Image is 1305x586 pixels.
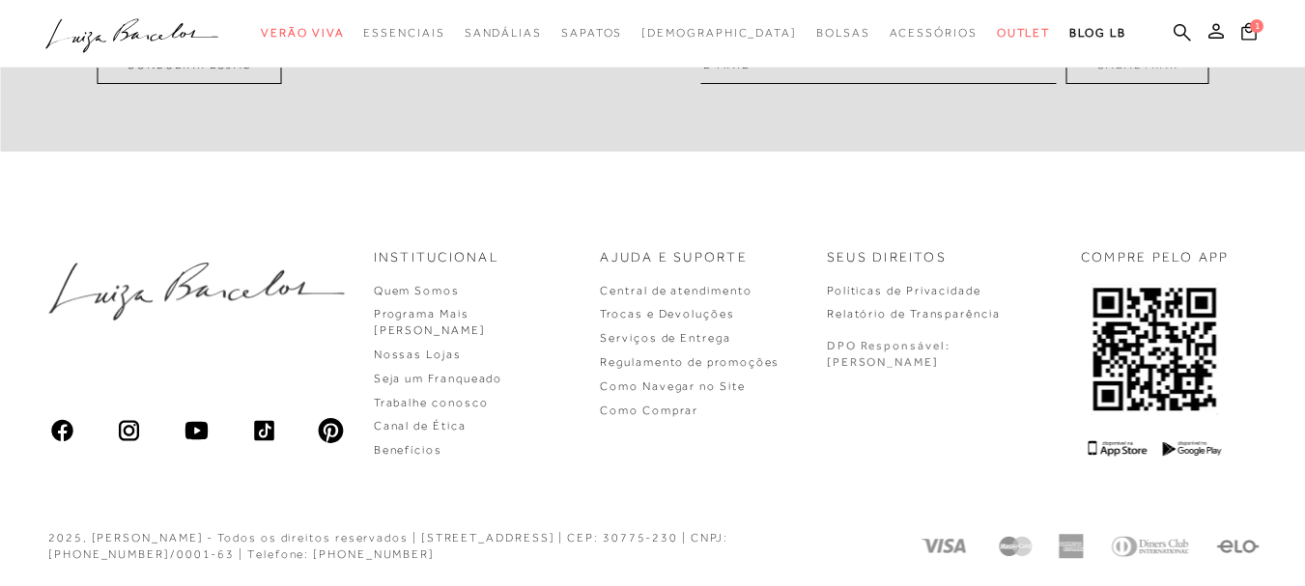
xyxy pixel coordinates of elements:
[183,417,210,444] img: youtube_material_rounded
[1163,440,1222,457] img: Google Play Logo
[890,15,978,51] a: categoryNavScreenReaderText
[363,26,444,40] span: Essenciais
[816,26,870,40] span: Bolsas
[827,307,1001,321] a: Relatório de Transparência
[116,417,143,444] img: instagram_material_outline
[890,26,978,40] span: Acessórios
[919,534,973,559] img: Visa
[48,417,75,444] img: facebook_ios_glyph
[997,15,1051,51] a: categoryNavScreenReaderText
[1058,534,1083,559] img: American Express
[827,284,981,297] a: Políticas de Privacidade
[374,443,442,457] a: Benefícios
[641,15,797,51] a: noSubCategoriesText
[318,417,345,444] img: pinterest_ios_filled
[996,534,1035,559] img: Mastercard
[1235,21,1262,47] button: 1
[374,419,467,433] a: Canal de Ética
[561,15,622,51] a: categoryNavScreenReaderText
[261,15,344,51] a: categoryNavScreenReaderText
[1250,19,1263,33] span: 1
[1216,534,1260,559] img: Elo
[1092,283,1219,415] img: QRCODE
[465,26,542,40] span: Sandálias
[600,355,780,369] a: Regulamento de promoções
[1069,26,1125,40] span: BLOG LB
[48,530,869,563] div: 2025, [PERSON_NAME] - Todos os direitos reservados | [STREET_ADDRESS] | CEP: 30775-230 | CNPJ: [P...
[374,248,499,267] p: Institucional
[1069,15,1125,51] a: BLOG LB
[465,15,542,51] a: categoryNavScreenReaderText
[827,338,950,371] p: DPO Responsável: [PERSON_NAME]
[250,417,277,444] img: tiktok
[374,372,503,385] a: Seja um Franqueado
[374,396,489,409] a: Trabalhe conosco
[48,263,345,321] img: luiza-barcelos.png
[374,284,460,297] a: Quem Somos
[600,379,745,393] a: Como Navegar no Site
[816,15,870,51] a: categoryNavScreenReaderText
[827,248,947,267] p: Seus Direitos
[1081,248,1230,267] p: COMPRE PELO APP
[600,284,752,297] a: Central de atendimento
[1106,534,1193,559] img: Diners Club
[600,331,730,345] a: Serviços de Entrega
[600,307,734,321] a: Trocas e Devoluções
[363,15,444,51] a: categoryNavScreenReaderText
[374,348,462,361] a: Nossas Lojas
[997,26,1051,40] span: Outlet
[1089,440,1148,457] img: App Store Logo
[374,307,486,337] a: Programa Mais [PERSON_NAME]
[561,26,622,40] span: Sapatos
[641,26,797,40] span: [DEMOGRAPHIC_DATA]
[261,26,344,40] span: Verão Viva
[600,404,698,417] a: Como Comprar
[600,248,748,267] p: Ajuda e Suporte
